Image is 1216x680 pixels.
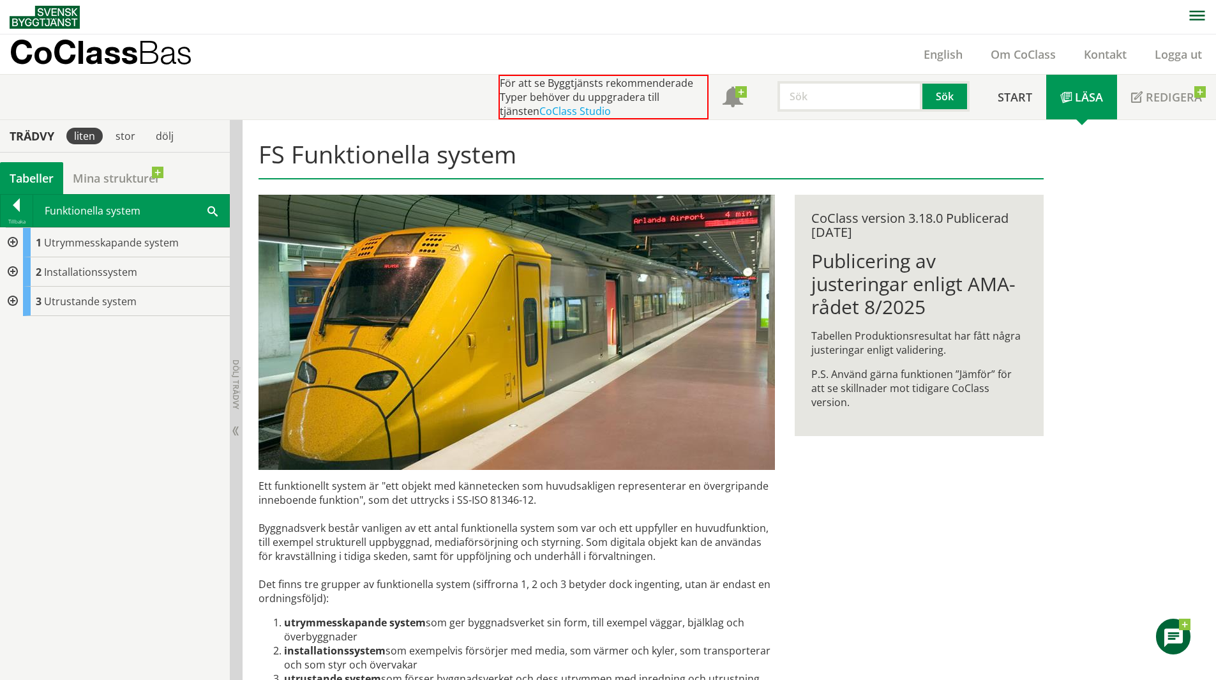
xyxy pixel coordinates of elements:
div: stor [108,128,143,144]
a: Om CoClass [977,47,1070,62]
p: CoClass [10,45,192,59]
a: Mina strukturer [63,162,170,194]
a: Läsa [1046,75,1117,119]
input: Sök [777,81,922,112]
img: Svensk Byggtjänst [10,6,80,29]
span: 2 [36,265,41,279]
span: Utrustande system [44,294,137,308]
span: Start [998,89,1032,105]
a: English [910,47,977,62]
span: 3 [36,294,41,308]
span: Bas [138,33,192,71]
span: Dölj trädvy [230,359,241,409]
div: För att se Byggtjänsts rekommenderade Typer behöver du uppgradera till tjänsten [499,75,709,119]
div: Trädvy [3,129,61,143]
a: Start [984,75,1046,119]
div: dölj [148,128,181,144]
p: Tabellen Produktionsresultat har fått några justeringar enligt validering. [811,329,1026,357]
img: arlanda-express-2.jpg [259,195,775,470]
div: liten [66,128,103,144]
a: CoClassBas [10,34,220,74]
span: Installationssystem [44,265,137,279]
div: CoClass version 3.18.0 Publicerad [DATE] [811,211,1026,239]
span: Sök i tabellen [207,204,218,217]
p: P.S. Använd gärna funktionen ”Jämför” för att se skillnader mot tidigare CoClass version. [811,367,1026,409]
div: Funktionella system [33,195,229,227]
div: Tillbaka [1,216,33,227]
span: Notifikationer [723,88,743,109]
strong: utrymmesskapande system [284,616,426,630]
a: Kontakt [1070,47,1141,62]
a: Logga ut [1141,47,1216,62]
button: Sök [922,81,970,112]
li: som ger byggnadsverket sin form, till exempel väggar, bjälklag och överbyggnader [284,616,775,644]
strong: installationssystem [284,644,386,658]
span: 1 [36,236,41,250]
span: Utrymmesskapande system [44,236,179,250]
h1: Publicering av justeringar enligt AMA-rådet 8/2025 [811,250,1026,319]
span: Redigera [1146,89,1202,105]
h1: FS Funktionella system [259,140,1043,179]
li: som exempelvis försörjer med media, som värmer och kyler, som trans­porterar och som styr och öve... [284,644,775,672]
span: Läsa [1075,89,1103,105]
a: Redigera [1117,75,1216,119]
a: CoClass Studio [539,104,611,118]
